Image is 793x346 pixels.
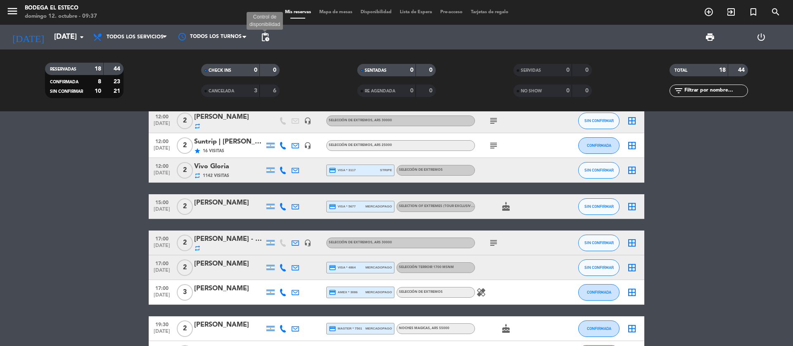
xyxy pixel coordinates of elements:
span: NOCHES MAGICAS [399,327,449,330]
span: CONFIRMADA [587,326,611,331]
span: SELECCIÓN DE EXTREMOS [399,290,443,294]
span: SIN CONFIRMAR [50,89,83,94]
span: 12:00 [152,136,172,146]
i: credit_card [329,264,336,271]
span: , ARS 30000 [373,119,392,122]
i: border_all [627,116,637,126]
i: menu [6,5,19,17]
span: [DATE] [152,329,172,338]
strong: 8 [98,79,101,85]
i: search [771,7,781,17]
span: Mapa de mesas [315,10,356,14]
span: SIN CONFIRMAR [584,204,614,209]
i: repeat [194,172,201,179]
i: credit_card [329,203,336,210]
span: [DATE] [152,292,172,302]
span: SELECTION OF EXTREMES (TOUR EXCLUSIVO EN INGLÉS) [399,205,513,208]
strong: 18 [719,67,726,73]
i: subject [489,116,499,126]
i: subject [489,238,499,248]
span: 12:00 [152,161,172,170]
span: pending_actions [260,32,270,42]
div: Bodega El Esteco [25,4,97,12]
span: master * 7501 [329,325,362,332]
span: 19:30 [152,319,172,329]
span: Pre-acceso [436,10,467,14]
span: SELECCIÓN DE EXTREMOS [329,144,392,147]
i: star [194,148,201,154]
span: SIN CONFIRMAR [584,265,614,270]
span: SELECCIÓN TERROIR 1700 msnm [399,266,454,269]
div: domingo 12. octubre - 09:37 [25,12,97,21]
span: CONFIRMADA [587,143,611,148]
i: border_all [627,141,637,151]
strong: 0 [585,88,590,94]
i: credit_card [329,325,336,332]
span: CHECK INS [209,68,231,73]
i: cake [501,324,511,334]
span: SERVIDAS [521,68,541,73]
strong: 0 [254,67,257,73]
i: power_settings_new [756,32,766,42]
span: RE AGENDADA [365,89,395,93]
i: border_all [627,165,637,175]
i: turned_in_not [748,7,758,17]
strong: 23 [114,79,122,85]
i: border_all [627,238,637,248]
i: healing [476,287,486,297]
i: repeat [194,123,201,129]
span: mercadopago [366,265,392,270]
i: border_all [627,324,637,334]
strong: 0 [429,67,434,73]
i: headset_mic [304,142,311,149]
span: SIN CONFIRMAR [584,118,614,123]
button: SIN CONFIRMAR [578,235,620,251]
span: RESERVADAS [50,67,76,71]
strong: 0 [410,67,413,73]
strong: 0 [585,67,590,73]
span: SIN CONFIRMAR [584,168,614,172]
span: 16 Visitas [203,148,224,154]
strong: 0 [566,88,570,94]
span: 2 [177,235,193,251]
strong: 18 [95,66,101,72]
span: , ARS 25000 [373,144,392,147]
button: SIN CONFIRMAR [578,198,620,215]
i: repeat [194,245,201,252]
strong: 10 [95,88,101,94]
strong: 3 [254,88,257,94]
i: [DATE] [6,28,50,46]
span: 2 [177,113,193,129]
strong: 44 [114,66,122,72]
strong: 0 [410,88,413,94]
span: visa * 4864 [329,264,356,271]
span: [DATE] [152,243,172,252]
span: [DATE] [152,121,172,130]
strong: 0 [273,67,278,73]
span: , ARS 55000 [430,327,449,330]
i: exit_to_app [726,7,736,17]
span: 2 [177,137,193,154]
i: border_all [627,287,637,297]
i: border_all [627,263,637,273]
i: credit_card [329,289,336,296]
span: [DATE] [152,268,172,277]
strong: 0 [566,67,570,73]
span: [DATE] [152,146,172,155]
div: [PERSON_NAME] [194,112,264,122]
span: Tarjetas de regalo [467,10,513,14]
span: 2 [177,259,193,276]
i: credit_card [329,167,336,174]
button: CONFIRMADA [578,320,620,337]
div: [PERSON_NAME] [194,283,264,294]
div: Control de disponibilidad [247,12,283,30]
span: print [705,32,715,42]
span: CANCELADA [209,89,234,93]
i: filter_list [674,86,684,96]
span: SENTADAS [365,68,387,73]
span: 2 [177,320,193,337]
span: Lista de Espera [396,10,436,14]
span: [DATE] [152,170,172,180]
span: TOTAL [674,68,687,73]
div: [PERSON_NAME] - #Hab 6 [194,234,264,245]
